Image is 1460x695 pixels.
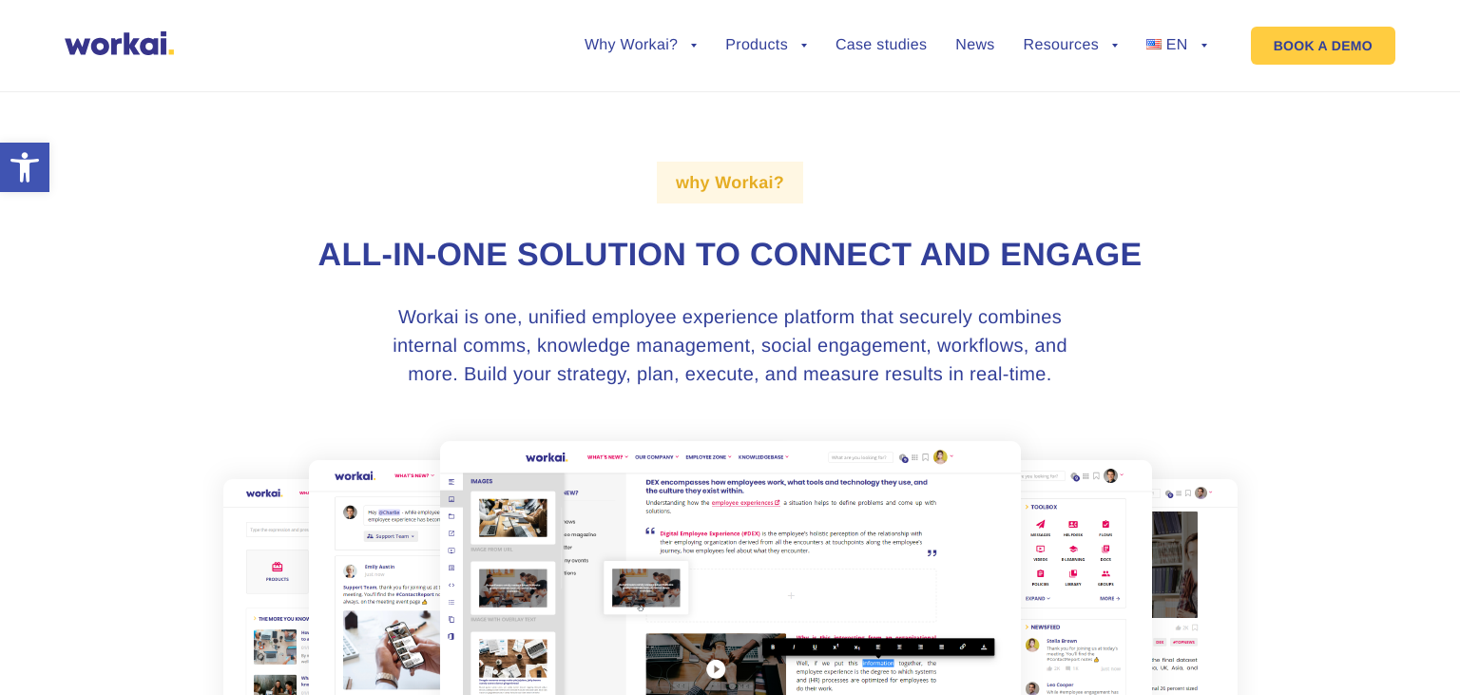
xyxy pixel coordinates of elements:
iframe: Popup CTA [10,531,523,685]
h1: All-in-one solution to connect and engage [202,234,1258,278]
a: BOOK A DEMO [1251,27,1395,65]
input: you@company.com [309,23,610,61]
a: Case studies [836,38,927,53]
a: Privacy Policy [100,161,178,177]
span: EN [1166,37,1188,53]
a: Why Workai? [585,38,697,53]
h3: Workai is one, unified employee experience platform that securely combines internal comms, knowle... [374,303,1086,389]
a: News [955,38,994,53]
a: Resources [1024,38,1118,53]
a: Products [725,38,807,53]
label: why Workai? [657,162,803,203]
